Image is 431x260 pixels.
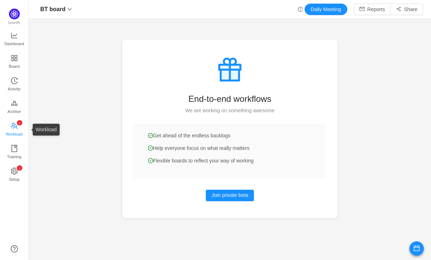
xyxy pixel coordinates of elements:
[11,145,18,152] i: icon: book
[409,241,424,256] button: icon: calendar
[68,7,72,11] i: icon: down
[354,4,391,15] button: icon: mailReports
[6,127,23,141] span: Workload
[206,190,254,201] button: Join private beta
[305,4,347,15] button: Daily Meeting
[9,172,19,186] span: Setup
[11,167,18,175] i: icon: setting
[390,4,423,15] button: icon: share-altShare
[11,77,18,84] i: icon: history
[18,165,20,171] p: 1
[18,120,20,126] p: 1
[11,100,18,114] a: Archive
[11,168,18,182] a: icon: settingSetup
[8,82,20,96] span: Activity
[7,150,21,164] span: Training
[8,104,21,119] span: Archive
[11,245,18,252] a: icon: question-circle
[17,120,22,126] sup: 1
[11,77,18,92] a: Activity
[11,55,18,69] a: Board
[11,32,18,47] a: Dashboard
[11,55,18,62] i: icon: appstore
[17,165,22,171] sup: 1
[11,122,18,129] i: icon: team
[40,4,65,15] span: BT board
[9,9,20,19] img: Quantify
[11,145,18,160] a: Training
[9,59,20,74] span: Board
[11,32,18,39] i: icon: line-chart
[298,7,303,12] i: icon: history
[11,123,18,137] a: icon: teamWorkload
[8,21,20,24] span: Quantify
[4,37,24,51] span: Dashboard
[11,100,18,107] i: icon: gold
